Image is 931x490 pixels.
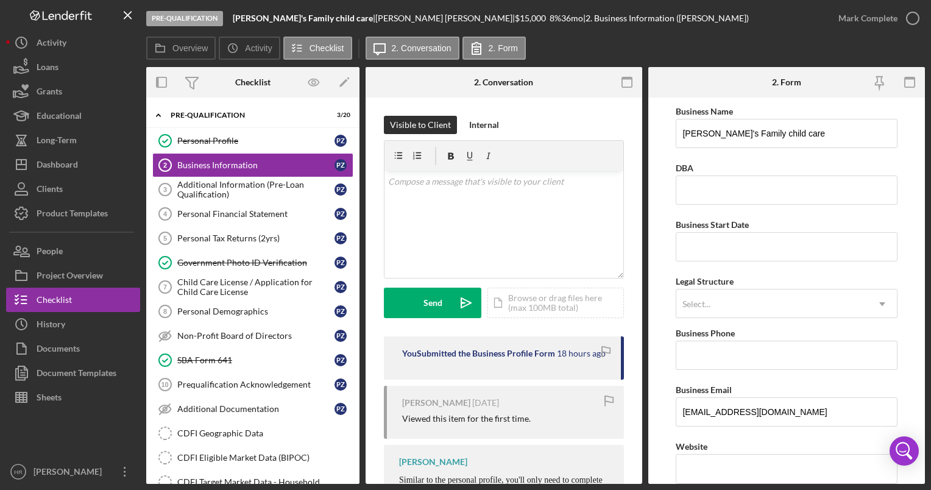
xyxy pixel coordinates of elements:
div: Mark Complete [838,6,897,30]
button: Long-Term [6,128,140,152]
div: P Z [335,135,347,147]
button: Visible to Client [384,116,457,134]
div: Project Overview [37,263,103,291]
div: P Z [335,232,347,244]
button: Checklist [283,37,352,60]
div: Viewed this item for the first time. [402,414,531,424]
button: Project Overview [6,263,140,288]
a: Loans [6,55,140,79]
tspan: 10 [161,381,168,388]
div: 3 / 20 [328,112,350,119]
a: Non-Profit Board of DirectorsPZ [152,324,353,348]
div: P Z [335,354,347,366]
tspan: 4 [163,210,168,218]
div: Non-Profit Board of Directors [177,331,335,341]
div: Additional Information (Pre-Loan Qualification) [177,180,335,199]
div: Activity [37,30,66,58]
div: Long-Term [37,128,77,155]
div: Loans [37,55,58,82]
div: Additional Documentation [177,404,335,414]
div: SBA Form 641 [177,355,335,365]
div: Grants [37,79,62,107]
a: 4Personal Financial StatementPZ [152,202,353,226]
label: Business Name [676,106,733,116]
div: P Z [335,330,347,342]
label: 2. Form [489,43,518,53]
a: 8Personal DemographicsPZ [152,299,353,324]
label: Checklist [310,43,344,53]
button: Dashboard [6,152,140,177]
div: P Z [335,183,347,196]
div: Educational [37,104,82,131]
text: HR [14,469,23,475]
div: 2. Conversation [474,77,533,87]
a: Activity [6,30,140,55]
div: P Z [335,305,347,318]
button: Checklist [6,288,140,312]
div: [PERSON_NAME] [399,457,467,467]
div: 8 % [550,13,561,23]
label: Business Phone [676,328,735,338]
time: 2025-09-11 19:24 [557,349,606,358]
div: P Z [335,281,347,293]
label: Activity [245,43,272,53]
div: Select... [682,299,710,309]
div: [PERSON_NAME] [30,460,110,487]
label: Business Start Date [676,219,749,230]
button: Product Templates [6,201,140,225]
div: Government Photo ID Verification [177,258,335,268]
tspan: 8 [163,308,167,315]
button: Overview [146,37,216,60]
span: $15,000 [515,13,546,23]
div: Open Intercom Messenger [890,436,919,466]
button: History [6,312,140,336]
tspan: 2 [163,162,167,169]
button: Grants [6,79,140,104]
label: Overview [172,43,208,53]
label: DBA [676,163,693,173]
div: Prequalification Acknowledgement [177,380,335,389]
button: Sheets [6,385,140,410]
div: Personal Profile [177,136,335,146]
button: HR[PERSON_NAME] [6,460,140,484]
tspan: 3 [163,186,167,193]
a: Educational [6,104,140,128]
div: | 2. Business Information ([PERSON_NAME]) [583,13,749,23]
div: 2. Form [772,77,801,87]
div: Child Care License / Application for Child Care License [177,277,335,297]
button: Document Templates [6,361,140,385]
a: Clients [6,177,140,201]
div: P Z [335,257,347,269]
b: [PERSON_NAME]'s Family child care [233,13,373,23]
button: Send [384,288,481,318]
div: Dashboard [37,152,78,180]
div: Personal Financial Statement [177,209,335,219]
div: History [37,312,65,339]
div: CDFI Eligible Market Data (BIPOC) [177,453,353,463]
button: Mark Complete [826,6,925,30]
div: P Z [335,378,347,391]
label: Website [676,441,707,452]
time: 2025-07-25 14:22 [472,398,499,408]
div: Clients [37,177,63,204]
div: Pre-Qualification [146,11,223,26]
div: [PERSON_NAME] [402,398,470,408]
div: P Z [335,403,347,415]
div: Business Information [177,160,335,170]
label: Business Email [676,385,732,395]
a: CDFI Eligible Market Data (BIPOC) [152,446,353,470]
a: People [6,239,140,263]
div: Sheets [37,385,62,413]
a: 7Child Care License / Application for Child Care LicensePZ [152,275,353,299]
a: 5Personal Tax Returns (2yrs)PZ [152,226,353,250]
div: You Submitted the Business Profile Form [402,349,555,358]
div: Checklist [235,77,271,87]
div: Personal Demographics [177,307,335,316]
